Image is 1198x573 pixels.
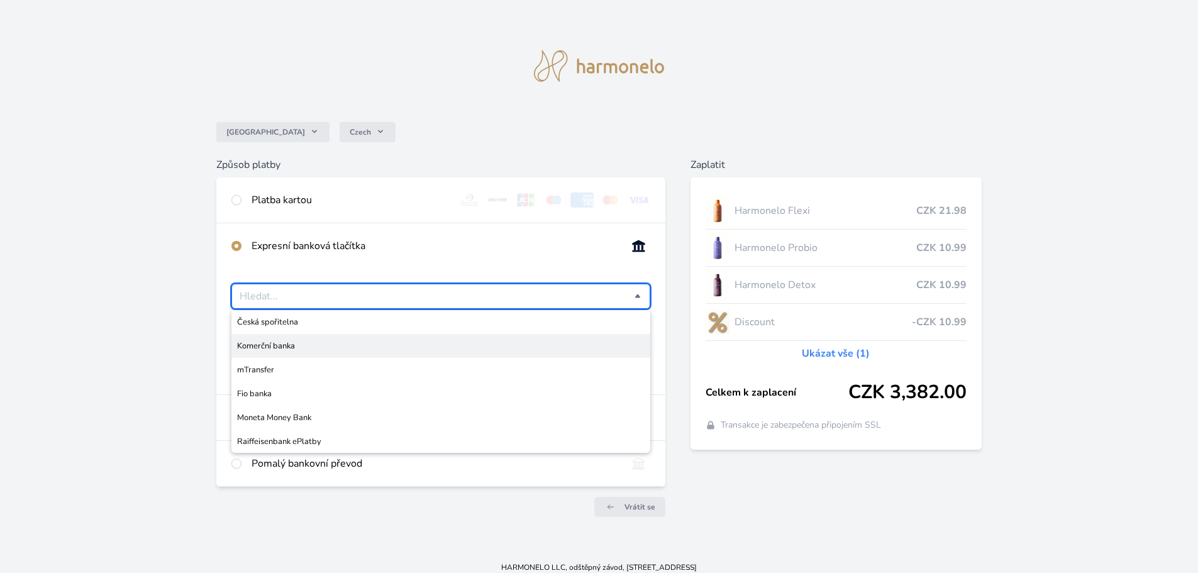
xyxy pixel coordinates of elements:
[252,238,617,253] div: Expresní banková tlačítka
[458,192,481,208] img: diners.svg
[916,240,967,255] span: CZK 10.99
[237,411,645,424] span: Moneta Money Bank
[721,419,881,431] span: Transakce je zabezpečena připojením SSL
[252,192,448,208] div: Platba kartou
[231,284,650,309] div: Vyberte svou banku
[252,456,617,471] div: Pomalý bankovní převod
[691,157,982,172] h6: Zaplatit
[802,346,870,361] a: Ukázat vše (1)
[237,316,645,328] span: Česká spořitelna
[534,50,665,82] img: logo.svg
[237,340,645,352] span: Komerční banka
[627,192,650,208] img: visa.svg
[627,238,650,253] img: onlineBanking_CZ.svg
[735,277,916,292] span: Harmonelo Detox
[237,387,645,400] span: Fio banka
[706,269,729,301] img: DETOX_se_stinem_x-lo.jpg
[237,435,645,448] span: Raiffeisenbank ePlatby
[599,192,622,208] img: mc.svg
[237,364,645,376] span: mTransfer
[848,381,967,404] span: CZK 3,382.00
[735,314,912,330] span: Discount
[240,289,635,304] input: Česká spořitelnaKomerční bankamTransferFio bankaMoneta Money BankRaiffeisenbank ePlatby
[226,127,305,137] span: [GEOGRAPHIC_DATA]
[706,306,729,338] img: discount-lo.png
[706,232,729,264] img: CLEAN_PROBIO_se_stinem_x-lo.jpg
[706,385,848,400] span: Celkem k zaplacení
[706,195,729,226] img: CLEAN_FLEXI_se_stinem_x-hi_(1)-lo.jpg
[916,277,967,292] span: CZK 10.99
[594,497,665,517] a: Vrátit se
[627,456,650,471] img: bankTransfer_IBAN.svg
[216,157,665,172] h6: Způsob platby
[570,192,594,208] img: amex.svg
[735,203,916,218] span: Harmonelo Flexi
[514,192,538,208] img: jcb.svg
[216,122,330,142] button: [GEOGRAPHIC_DATA]
[624,502,655,512] span: Vrátit se
[486,192,509,208] img: discover.svg
[350,127,371,137] span: Czech
[735,240,916,255] span: Harmonelo Probio
[916,203,967,218] span: CZK 21.98
[542,192,565,208] img: maestro.svg
[340,122,396,142] button: Czech
[912,314,967,330] span: -CZK 10.99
